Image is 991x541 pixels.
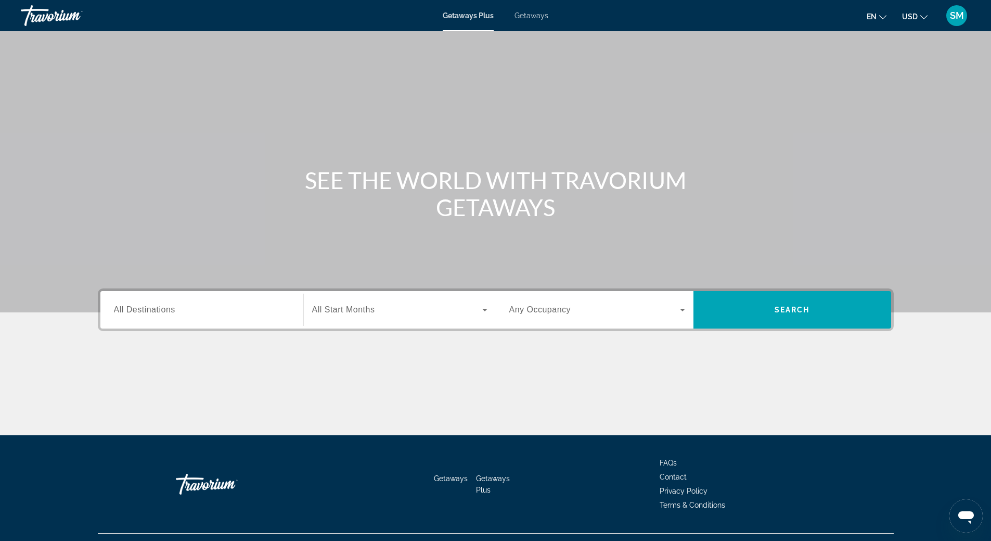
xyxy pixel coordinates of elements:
a: Travorium [21,2,125,29]
a: Getaways Plus [443,11,494,20]
span: Any Occupancy [509,305,571,314]
a: Contact [660,473,687,481]
a: Getaways [434,474,468,483]
input: Select destination [114,304,290,317]
a: Go Home [176,469,280,500]
a: Getaways Plus [476,474,510,494]
a: FAQs [660,459,677,467]
span: SM [950,10,964,21]
span: Search [775,306,810,314]
button: User Menu [943,5,970,27]
span: en [867,12,877,21]
span: All Destinations [114,305,175,314]
button: Change language [867,9,886,24]
a: Terms & Conditions [660,501,725,509]
span: All Start Months [312,305,375,314]
a: Getaways [514,11,548,20]
a: Privacy Policy [660,487,707,495]
h1: SEE THE WORLD WITH TRAVORIUM GETAWAYS [301,167,691,221]
span: USD [902,12,918,21]
button: Change currency [902,9,928,24]
button: Search [693,291,891,329]
div: Search widget [100,291,891,329]
iframe: Button to launch messaging window [949,499,983,533]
